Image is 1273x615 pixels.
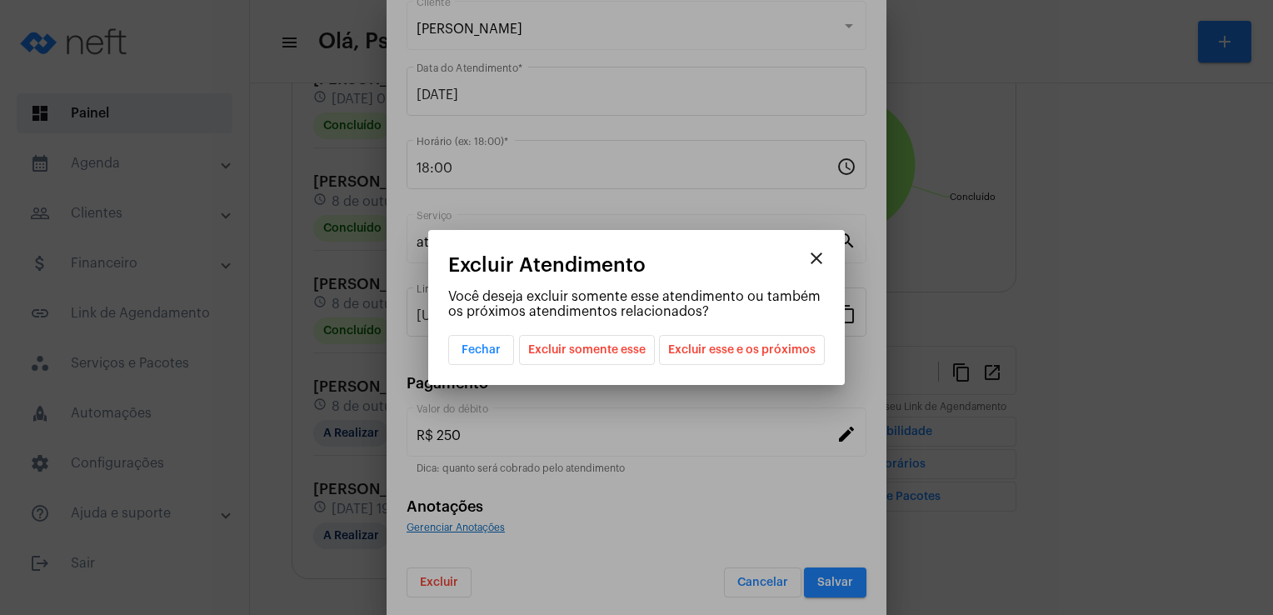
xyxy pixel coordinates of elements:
[448,254,646,276] span: Excluir Atendimento
[519,335,655,365] button: Excluir somente esse
[659,335,825,365] button: Excluir esse e os próximos
[806,248,826,268] mat-icon: close
[448,335,514,365] button: Fechar
[462,344,501,356] span: Fechar
[528,336,646,364] span: Excluir somente esse
[448,289,825,319] p: Você deseja excluir somente esse atendimento ou também os próximos atendimentos relacionados?
[668,336,816,364] span: Excluir esse e os próximos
